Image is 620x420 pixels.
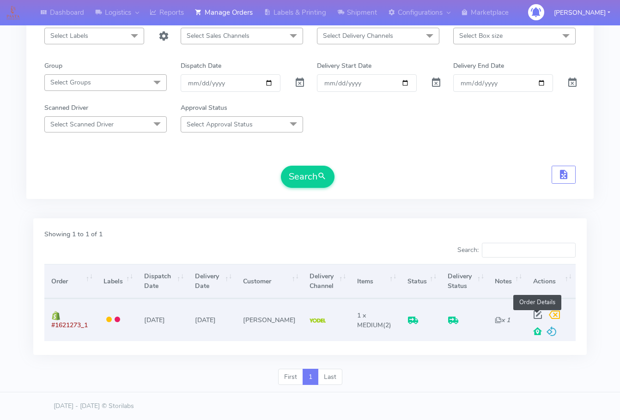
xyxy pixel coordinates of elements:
[44,264,97,299] th: Order: activate to sort column ascending
[526,264,576,299] th: Actions: activate to sort column ascending
[495,316,510,324] i: x 1
[281,166,334,188] button: Search
[317,61,371,71] label: Delivery Start Date
[457,243,576,258] label: Search:
[236,264,303,299] th: Customer: activate to sort column ascending
[50,31,88,40] span: Select Labels
[181,61,221,71] label: Dispatch Date
[50,78,91,87] span: Select Groups
[323,31,393,40] span: Select Delivery Channels
[453,61,504,71] label: Delivery End Date
[44,61,62,71] label: Group
[357,311,391,330] span: (2)
[400,264,440,299] th: Status: activate to sort column ascending
[482,243,576,258] input: Search:
[51,311,61,320] img: shopify.png
[50,120,114,129] span: Select Scanned Driver
[488,264,526,299] th: Notes: activate to sort column ascending
[303,264,350,299] th: Delivery Channel: activate to sort column ascending
[97,264,137,299] th: Labels: activate to sort column ascending
[188,264,236,299] th: Delivery Date: activate to sort column ascending
[51,321,88,330] span: #1621273_1
[187,120,253,129] span: Select Approval Status
[310,318,326,323] img: Yodel
[459,31,503,40] span: Select Box size
[441,264,488,299] th: Delivery Status: activate to sort column ascending
[357,311,383,330] span: 1 x MEDIUM
[181,103,227,113] label: Approval Status
[236,299,303,341] td: [PERSON_NAME]
[44,103,88,113] label: Scanned Driver
[137,264,188,299] th: Dispatch Date: activate to sort column ascending
[44,229,103,239] label: Showing 1 to 1 of 1
[137,299,188,341] td: [DATE]
[187,31,249,40] span: Select Sales Channels
[188,299,236,341] td: [DATE]
[303,369,318,385] a: 1
[547,3,617,22] button: [PERSON_NAME]
[350,264,401,299] th: Items: activate to sort column ascending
